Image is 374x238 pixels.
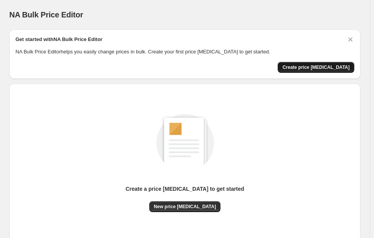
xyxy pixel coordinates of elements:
button: Dismiss card [347,36,354,43]
p: NA Bulk Price Editor helps you easily change prices in bulk. Create your first price [MEDICAL_DAT... [15,48,354,56]
span: New price [MEDICAL_DATA] [154,204,216,210]
p: Create a price [MEDICAL_DATA] to get started [126,185,244,193]
h2: Get started with NA Bulk Price Editor [15,36,102,43]
span: Create price [MEDICAL_DATA] [282,64,350,70]
button: Create price change job [278,62,354,73]
button: New price [MEDICAL_DATA] [149,201,221,212]
span: NA Bulk Price Editor [9,10,83,19]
